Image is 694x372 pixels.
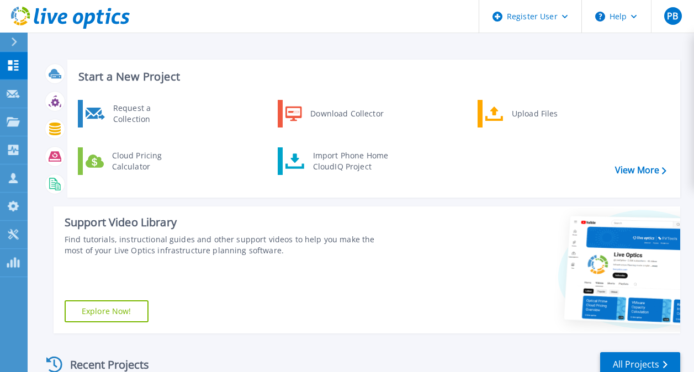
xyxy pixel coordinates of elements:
div: Find tutorials, instructional guides and other support videos to help you make the most of your L... [65,234,390,256]
a: View More [615,165,666,176]
div: Download Collector [305,103,388,125]
div: Cloud Pricing Calculator [107,150,188,172]
a: Request a Collection [78,100,191,127]
h3: Start a New Project [78,71,666,83]
a: Explore Now! [65,300,149,322]
div: Support Video Library [65,215,390,230]
div: Request a Collection [108,103,188,125]
a: Download Collector [278,100,391,127]
a: Upload Files [478,100,591,127]
a: Cloud Pricing Calculator [78,147,191,175]
span: PB [667,12,678,20]
div: Upload Files [506,103,588,125]
div: Import Phone Home CloudIQ Project [308,150,394,172]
